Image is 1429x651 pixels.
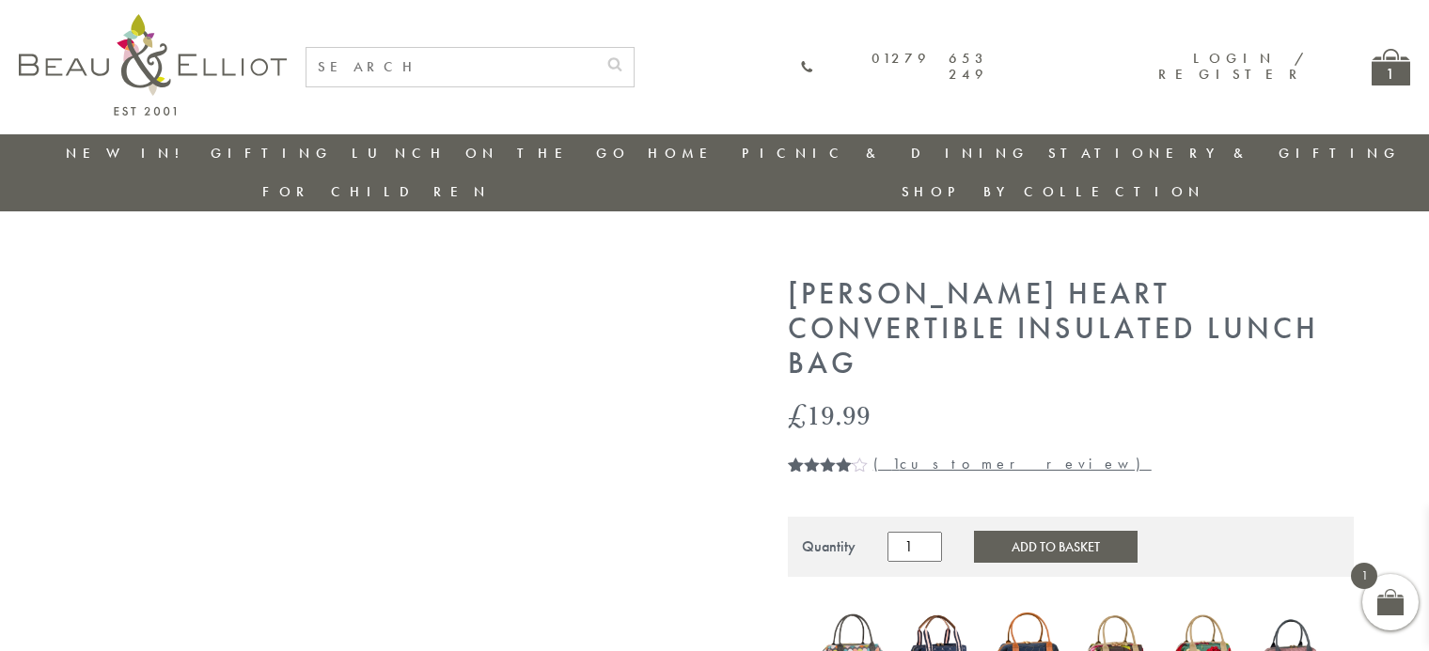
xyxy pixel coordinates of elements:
[892,454,900,473] span: 1
[788,277,1354,380] h1: [PERSON_NAME] Heart Convertible Insulated Lunch Bag
[648,144,723,163] a: Home
[902,182,1205,201] a: Shop by collection
[887,532,942,562] input: Product quantity
[1351,563,1377,589] span: 1
[66,144,192,163] a: New in!
[788,457,869,472] div: Rated 4.00 out of 5
[352,144,630,163] a: Lunch On The Go
[788,395,871,434] bdi: 19.99
[742,144,1029,163] a: Picnic & Dining
[974,531,1138,563] button: Add to Basket
[19,14,287,116] img: logo
[1158,49,1306,84] a: Login / Register
[1372,49,1410,85] a: 1
[800,51,988,84] a: 01279 653 249
[802,538,856,555] div: Quantity
[873,454,1152,473] a: (1customer review)
[788,457,795,494] span: 1
[306,48,596,86] input: SEARCH
[211,144,333,163] a: Gifting
[262,182,491,201] a: For Children
[788,395,807,434] span: £
[788,457,853,569] span: Rated out of 5 based on customer rating
[1048,144,1401,163] a: Stationery & Gifting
